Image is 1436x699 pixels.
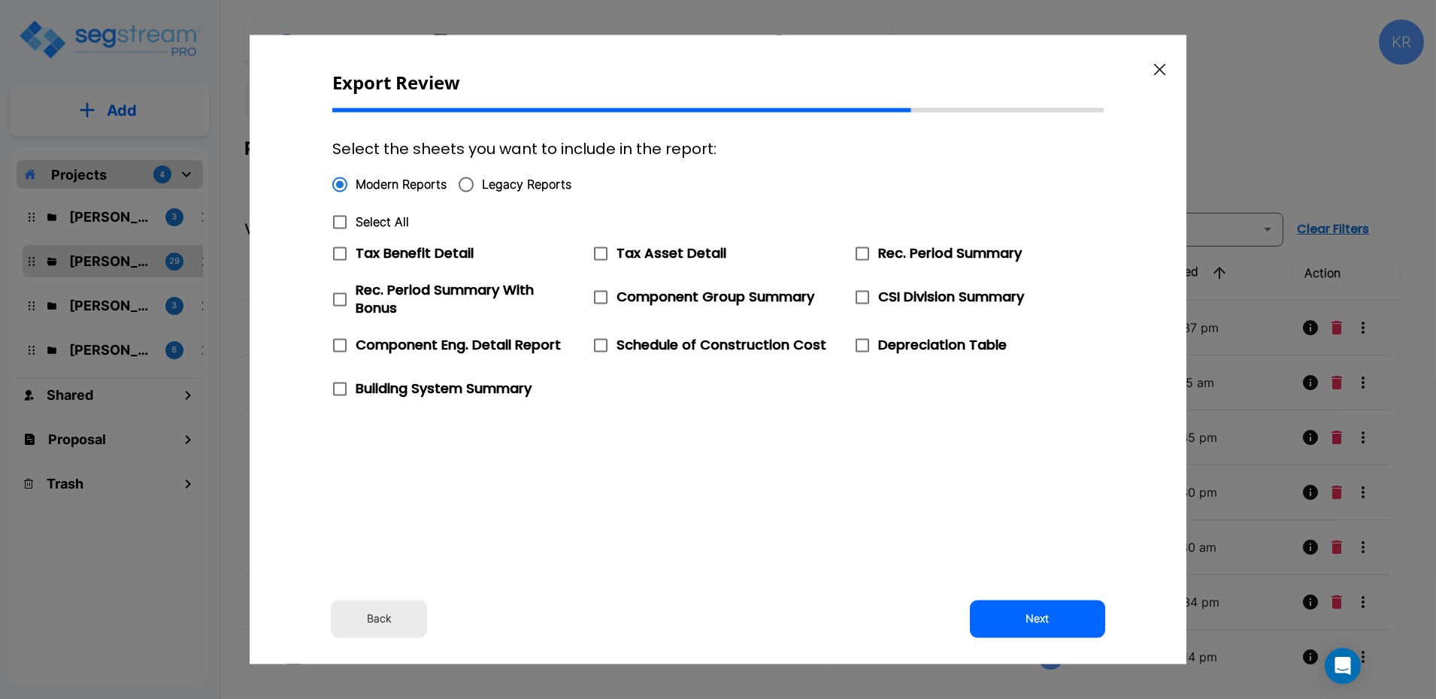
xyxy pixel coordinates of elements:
button: Next [970,601,1105,638]
span: Component Eng. Detail Report [356,336,561,355]
span: Schedule of Construction Cost [617,336,826,355]
button: Back [331,601,427,638]
span: Depreciation Table [878,336,1007,355]
span: Rec. Period Summary With Bonus [356,281,534,318]
span: Rec. Period Summary [878,244,1022,263]
div: Open Intercom Messenger [1325,648,1361,684]
span: Select All [356,213,409,231]
span: Tax Asset Detail [617,244,726,263]
h6: Select the sheets you want to include in the report: [332,137,1104,163]
span: Legacy Reports [482,176,571,194]
span: Component Group Summary [617,288,814,307]
p: Export Review [332,73,1104,93]
span: Tax Benefit Detail [356,244,474,263]
span: CSI Division Summary [878,288,1024,307]
span: Modern Reports [356,176,447,194]
span: Building System Summary [356,380,532,398]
